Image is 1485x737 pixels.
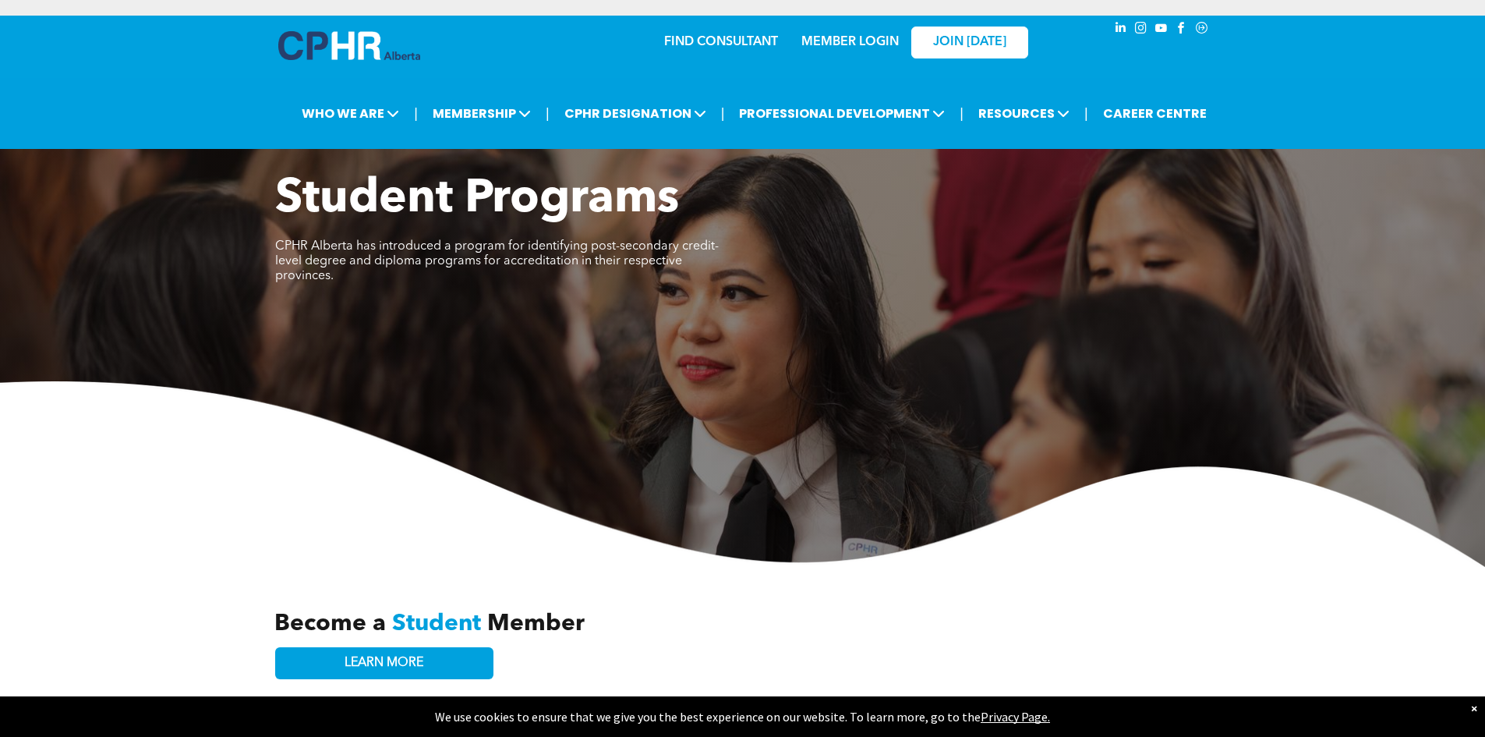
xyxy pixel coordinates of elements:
span: MEMBERSHIP [428,99,536,128]
li: | [414,97,418,129]
a: Social network [1193,19,1211,41]
span: JOIN [DATE] [933,35,1006,50]
span: CPHR Alberta has introduced a program for identifying post-secondary credit-level degree and dipl... [275,240,719,282]
a: CAREER CENTRE [1098,99,1211,128]
div: Dismiss notification [1471,700,1477,716]
span: Student Programs [275,176,679,223]
span: RESOURCES [974,99,1074,128]
span: WHO WE ARE [297,99,404,128]
li: | [546,97,550,129]
span: PROFESSIONAL DEVELOPMENT [734,99,949,128]
li: | [960,97,963,129]
img: A blue and white logo for cp alberta [278,31,420,60]
li: | [1084,97,1088,129]
a: LEARN MORE [275,647,493,679]
a: linkedin [1112,19,1130,41]
span: Become a [274,612,386,636]
a: FIND CONSULTANT [664,36,778,48]
span: Student [392,612,481,636]
span: Member [487,612,585,636]
a: facebook [1173,19,1190,41]
a: JOIN [DATE] [911,27,1028,58]
span: LEARN MORE [345,656,423,671]
a: Privacy Page. [981,709,1050,725]
a: youtube [1153,19,1170,41]
span: CPHR DESIGNATION [560,99,711,128]
a: instagram [1133,19,1150,41]
li: | [721,97,725,129]
a: MEMBER LOGIN [801,36,899,48]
